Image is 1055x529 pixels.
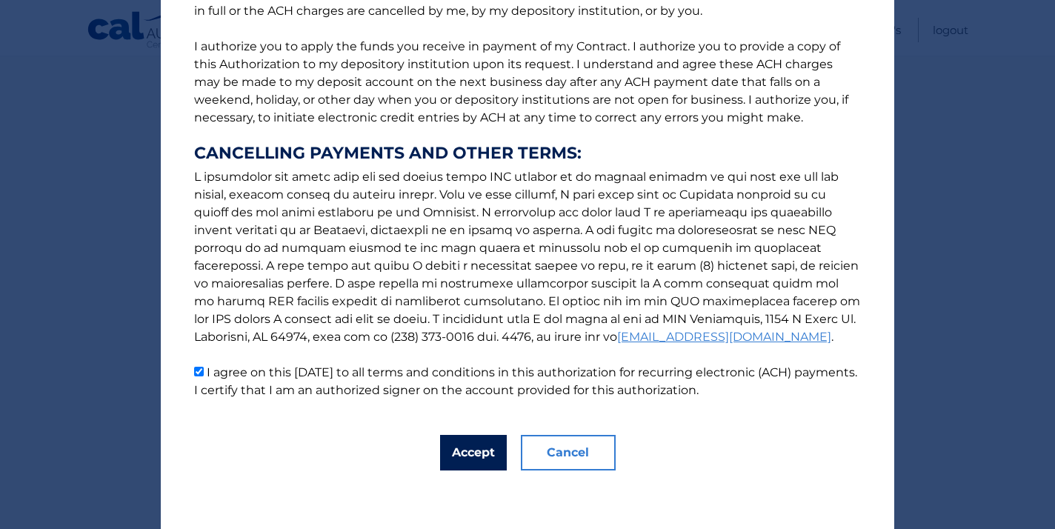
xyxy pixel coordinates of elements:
[521,435,616,470] button: Cancel
[194,144,861,162] strong: CANCELLING PAYMENTS AND OTHER TERMS:
[194,365,857,397] label: I agree on this [DATE] to all terms and conditions in this authorization for recurring electronic...
[440,435,507,470] button: Accept
[617,330,831,344] a: [EMAIL_ADDRESS][DOMAIN_NAME]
